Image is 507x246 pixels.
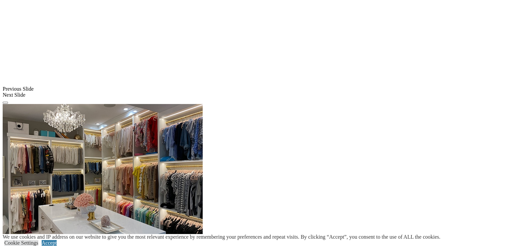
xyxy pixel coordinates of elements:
[3,234,440,240] div: We use cookies and IP address on our website to give you the most relevant experience by remember...
[4,240,38,246] a: Cookie Settings
[3,92,504,98] div: Next Slide
[3,102,8,104] button: Click here to pause slide show
[3,104,203,237] img: Banner for mobile view
[42,240,57,246] a: Accept
[3,86,504,92] div: Previous Slide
